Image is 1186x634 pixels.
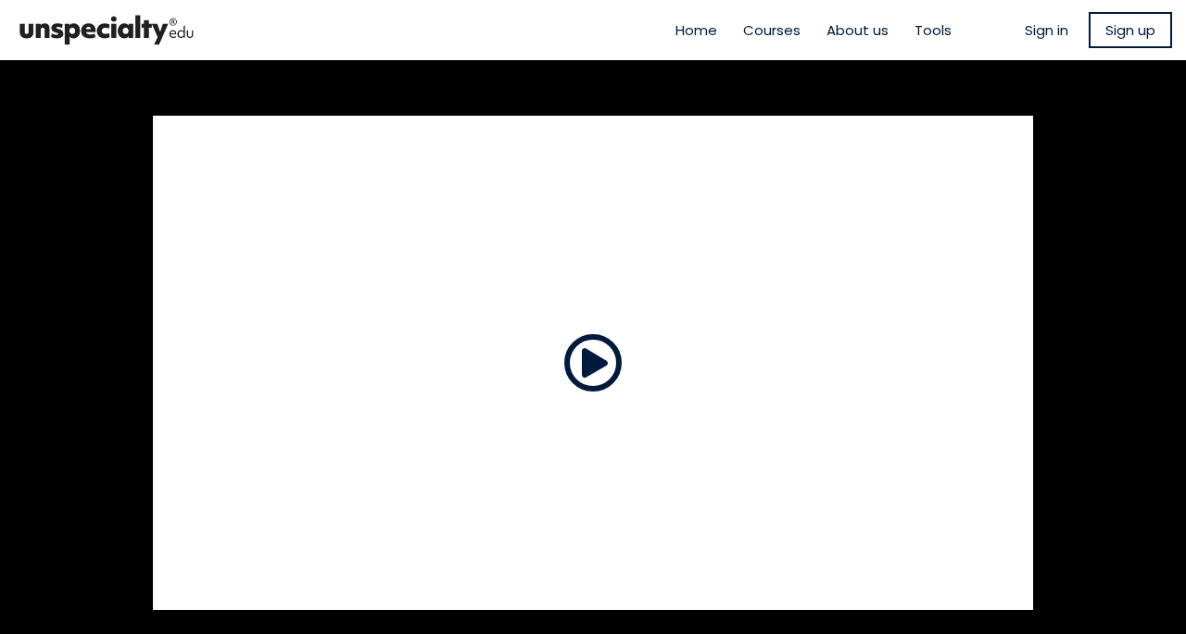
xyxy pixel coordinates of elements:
[915,19,952,41] a: Tools
[1105,19,1155,41] span: Sign up
[1025,19,1068,41] a: Sign in
[826,19,889,41] a: About us
[743,19,801,41] a: Courses
[675,19,717,41] a: Home
[1089,12,1172,48] a: Sign up
[14,7,199,53] img: bc390a18feecddb333977e298b3a00a1.png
